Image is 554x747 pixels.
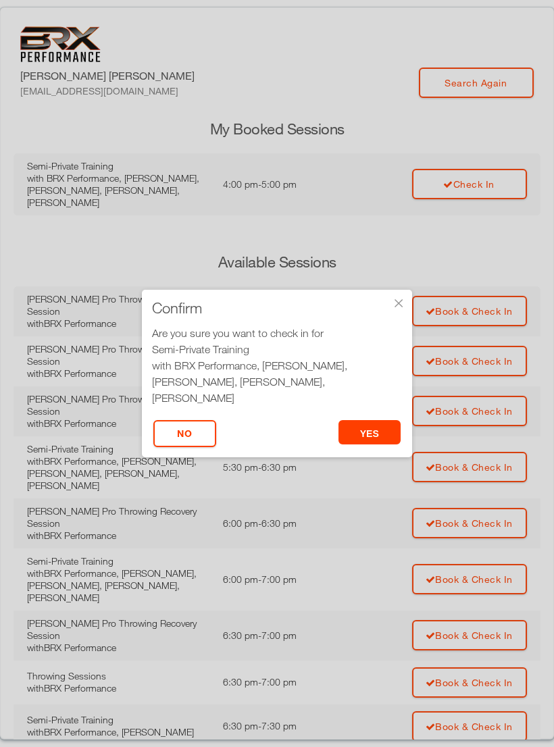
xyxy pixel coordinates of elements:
[152,301,202,315] span: Confirm
[152,341,402,357] div: Semi-Private Training
[152,325,402,422] div: Are you sure you want to check in for at 4:00 pm?
[338,420,401,444] button: yes
[392,297,405,310] div: ×
[153,420,216,447] button: No
[152,357,402,406] div: with BRX Performance, [PERSON_NAME], [PERSON_NAME], [PERSON_NAME], [PERSON_NAME]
